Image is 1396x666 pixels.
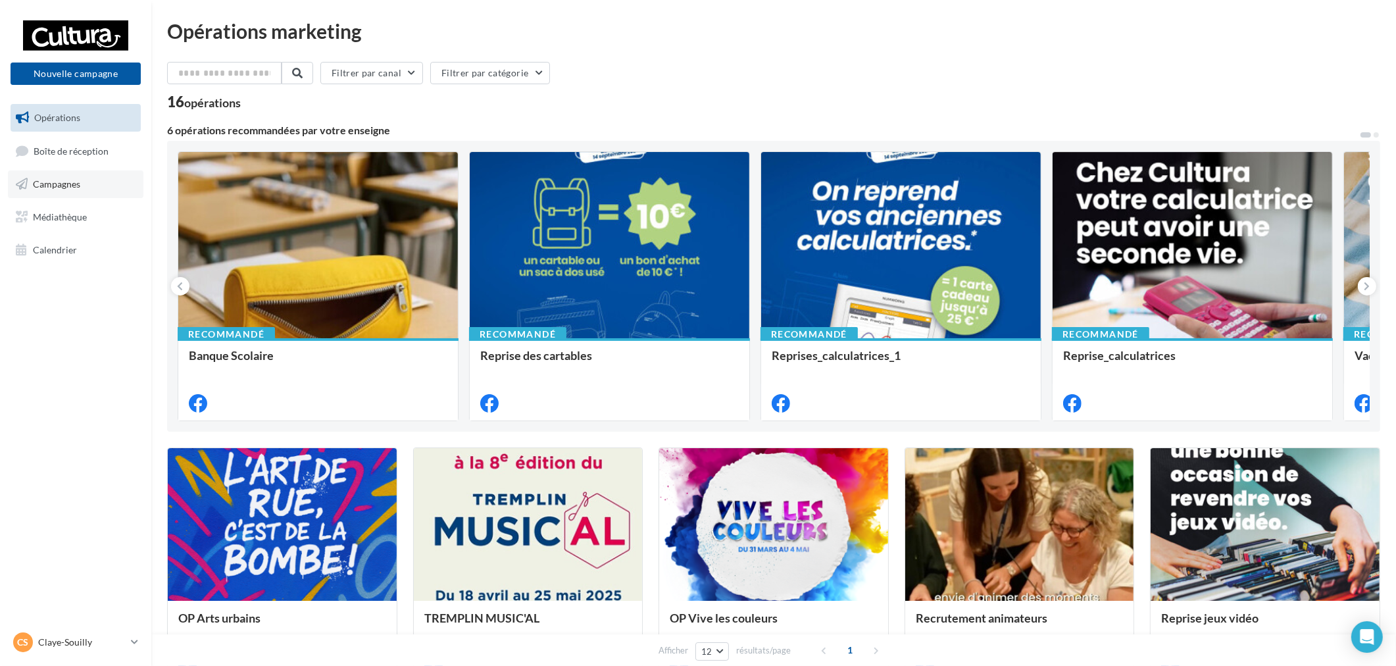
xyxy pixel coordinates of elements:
button: Nouvelle campagne [11,63,141,85]
span: Reprise des cartables [480,348,592,363]
button: 12 [695,642,729,661]
div: Opérations marketing [167,21,1380,41]
span: Reprise jeux vidéo [1161,611,1259,625]
div: Recommandé [469,327,566,342]
button: Filtrer par catégorie [430,62,550,84]
span: 12 [701,646,712,657]
a: Calendrier [8,236,143,264]
span: OP Arts urbains [178,611,261,625]
span: Campagnes [33,178,80,190]
span: Médiathèque [33,211,87,222]
a: Campagnes [8,170,143,198]
span: Boîte de réception [34,145,109,156]
div: 16 [167,95,241,109]
a: CS Claye-Souilly [11,630,141,655]
div: Recommandé [760,327,858,342]
p: Claye-Souilly [38,636,126,649]
span: OP Vive les couleurs [670,611,778,625]
a: Médiathèque [8,203,143,231]
span: 1 [839,640,860,661]
span: Recrutement animateurs [916,611,1047,625]
span: CS [18,636,29,649]
div: Recommandé [178,327,275,342]
span: Banque Scolaire [189,348,274,363]
span: Afficher [659,644,688,657]
button: Filtrer par canal [320,62,423,84]
span: Reprise_calculatrices [1063,348,1176,363]
span: résultats/page [736,644,791,657]
div: Recommandé [1052,327,1149,342]
div: opérations [184,97,241,109]
div: 6 opérations recommandées par votre enseigne [167,125,1359,136]
span: TREMPLIN MUSIC'AL [424,611,539,625]
div: Open Intercom Messenger [1351,621,1383,653]
span: Reprises_calculatrices_1 [772,348,901,363]
a: Opérations [8,104,143,132]
span: Calendrier [33,243,77,255]
a: Boîte de réception [8,137,143,165]
span: Opérations [34,112,80,123]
